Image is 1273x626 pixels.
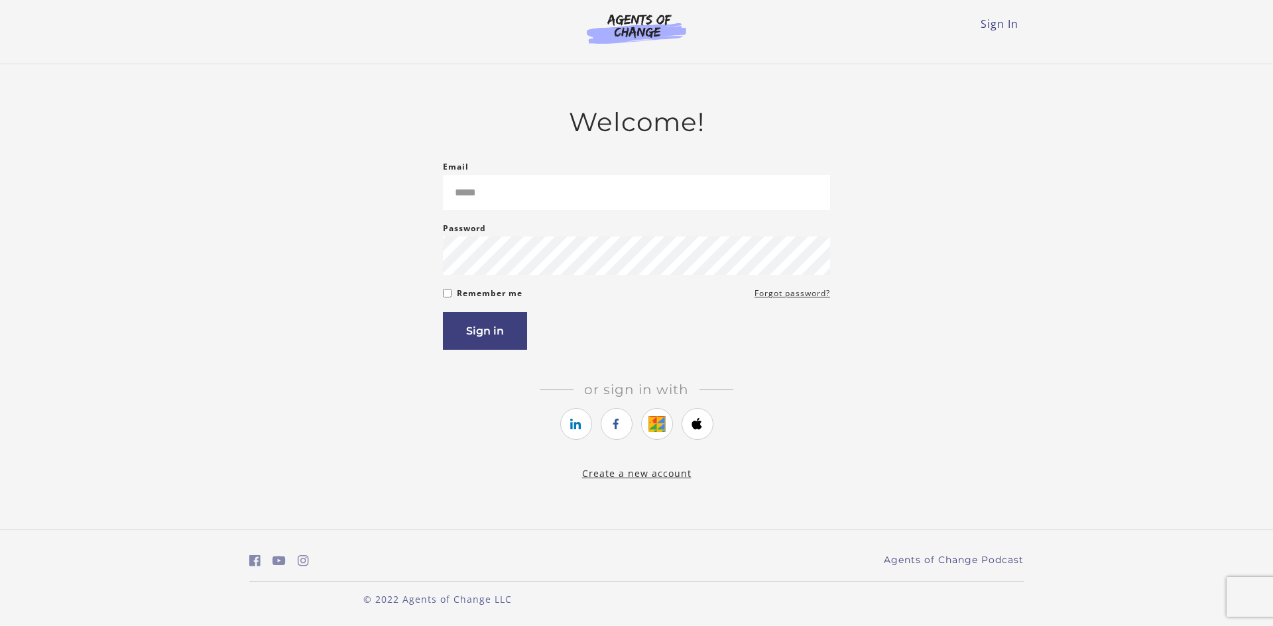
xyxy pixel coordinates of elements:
[443,221,486,236] label: Password
[273,554,286,567] i: https://www.youtube.com/c/AgentsofChangeTestPrepbyMeaganMitchell (Open in a new window)
[981,17,1018,31] a: Sign In
[298,551,309,570] a: https://www.instagram.com/agentsofchangeprep/ (Open in a new window)
[443,312,527,350] button: Sign in
[249,592,626,606] p: © 2022 Agents of Change LLC
[582,467,692,480] a: Create a new account
[457,286,522,301] label: Remember me
[443,107,830,138] h2: Welcome!
[641,408,673,440] a: https://courses.thinkific.com/users/auth/google?ss%5Breferral%5D=&ss%5Buser_return_to%5D=&ss%5Bvi...
[249,551,261,570] a: https://www.facebook.com/groups/aswbtestprep (Open in a new window)
[884,553,1024,567] a: Agents of Change Podcast
[560,408,592,440] a: https://courses.thinkific.com/users/auth/linkedin?ss%5Breferral%5D=&ss%5Buser_return_to%5D=&ss%5B...
[574,382,699,397] span: Or sign in with
[298,554,309,567] i: https://www.instagram.com/agentsofchangeprep/ (Open in a new window)
[443,159,469,175] label: Email
[273,551,286,570] a: https://www.youtube.com/c/AgentsofChangeTestPrepbyMeaganMitchell (Open in a new window)
[682,408,713,440] a: https://courses.thinkific.com/users/auth/apple?ss%5Breferral%5D=&ss%5Buser_return_to%5D=&ss%5Bvis...
[755,286,830,301] a: Forgot password?
[249,554,261,567] i: https://www.facebook.com/groups/aswbtestprep (Open in a new window)
[573,13,700,44] img: Agents of Change Logo
[601,408,633,440] a: https://courses.thinkific.com/users/auth/facebook?ss%5Breferral%5D=&ss%5Buser_return_to%5D=&ss%5B...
